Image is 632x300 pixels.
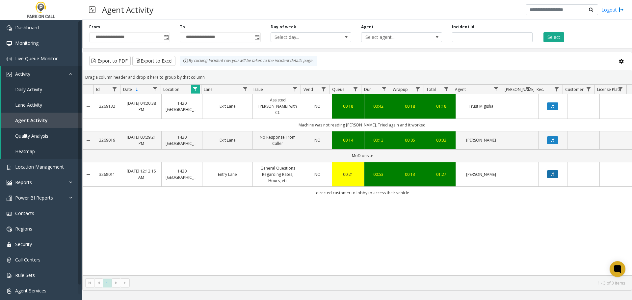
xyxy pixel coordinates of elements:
[319,85,328,94] a: Vend Filter Menu
[7,56,12,62] img: 'icon'
[89,2,95,18] img: pageIcon
[397,137,423,143] a: 00:05
[89,24,100,30] label: From
[7,72,12,77] img: 'icon'
[97,171,117,177] a: 3268011
[332,87,345,92] span: Queue
[537,87,544,92] span: Rec.
[552,85,561,94] a: Rec. Filter Menu
[368,137,389,143] a: 00:13
[314,137,321,143] span: NO
[584,85,593,94] a: Customer Filter Menu
[15,241,32,247] span: Security
[15,195,53,201] span: Power BI Reports
[361,24,374,30] label: Agent
[83,138,93,143] a: Collapse Details
[380,85,388,94] a: Dur Filter Menu
[15,24,39,31] span: Dashboard
[307,103,328,109] a: NO
[15,55,58,62] span: Live Queue Monitor
[206,137,249,143] a: Exit Lane
[361,33,426,42] span: Select agent...
[125,168,158,180] a: [DATE] 12:13:15 AM
[524,85,533,94] a: Parker Filter Menu
[397,171,423,177] div: 00:13
[351,85,360,94] a: Queue Filter Menu
[83,71,632,83] div: Drag a column header and drop it here to group by that column
[307,137,328,143] a: NO
[426,87,436,92] span: Total
[15,164,64,170] span: Location Management
[97,137,117,143] a: 3269019
[15,226,32,232] span: Regions
[7,25,12,31] img: 'icon'
[15,133,48,139] span: Quality Analysis
[134,87,140,92] span: Sortable
[15,86,42,93] span: Daily Activity
[150,85,159,94] a: Date Filter Menu
[257,97,299,116] a: Assisted [PERSON_NAME] with CC
[616,85,625,94] a: License Plate Filter Menu
[83,104,93,109] a: Collapse Details
[132,56,175,66] button: Export to Excel
[166,168,198,180] a: 1420 [GEOGRAPHIC_DATA]
[505,87,535,92] span: [PERSON_NAME]
[431,137,452,143] a: 00:32
[336,137,360,143] a: 00:14
[7,41,12,46] img: 'icon'
[368,171,389,177] a: 00:53
[15,117,48,123] span: Agent Activity
[1,97,82,113] a: Lane Activity
[543,32,564,42] button: Select
[15,40,39,46] span: Monitoring
[601,6,624,13] a: Logout
[83,85,632,275] div: Data table
[7,288,12,294] img: 'icon'
[455,87,466,92] span: Agent
[15,210,34,216] span: Contacts
[93,187,632,199] td: directed customer to lobby to access their vehicle
[15,257,40,263] span: Call Centers
[271,33,335,42] span: Select day...
[15,71,30,77] span: Activity
[7,211,12,216] img: 'icon'
[431,103,452,109] a: 01:18
[290,85,299,94] a: Issue Filter Menu
[257,165,299,184] a: General Questions Regarding Rates, Hours, etc
[397,103,423,109] div: 00:18
[368,103,389,109] div: 00:42
[253,33,260,42] span: Toggle popup
[431,171,452,177] a: 01:27
[241,85,250,94] a: Lane Filter Menu
[97,103,117,109] a: 3269132
[460,171,502,177] a: [PERSON_NAME]
[99,2,157,18] h3: Agent Activity
[364,87,371,92] span: Dur
[183,58,188,64] img: infoIcon.svg
[15,287,46,294] span: Agent Services
[460,137,502,143] a: [PERSON_NAME]
[206,171,249,177] a: Entry Lane
[93,119,632,131] td: Machine was not reading [PERSON_NAME]. Tried again and it worked.
[336,171,360,177] a: 00:21
[83,172,93,177] a: Collapse Details
[336,103,360,109] a: 00:18
[619,6,624,13] img: logout
[191,85,200,94] a: Location Filter Menu
[93,150,632,162] td: MoD onsite
[597,87,621,92] span: License Plate
[103,279,112,287] span: Page 1
[180,24,185,30] label: To
[162,33,170,42] span: Toggle popup
[7,242,12,247] img: 'icon'
[492,85,501,94] a: Agent Filter Menu
[1,144,82,159] a: Heatmap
